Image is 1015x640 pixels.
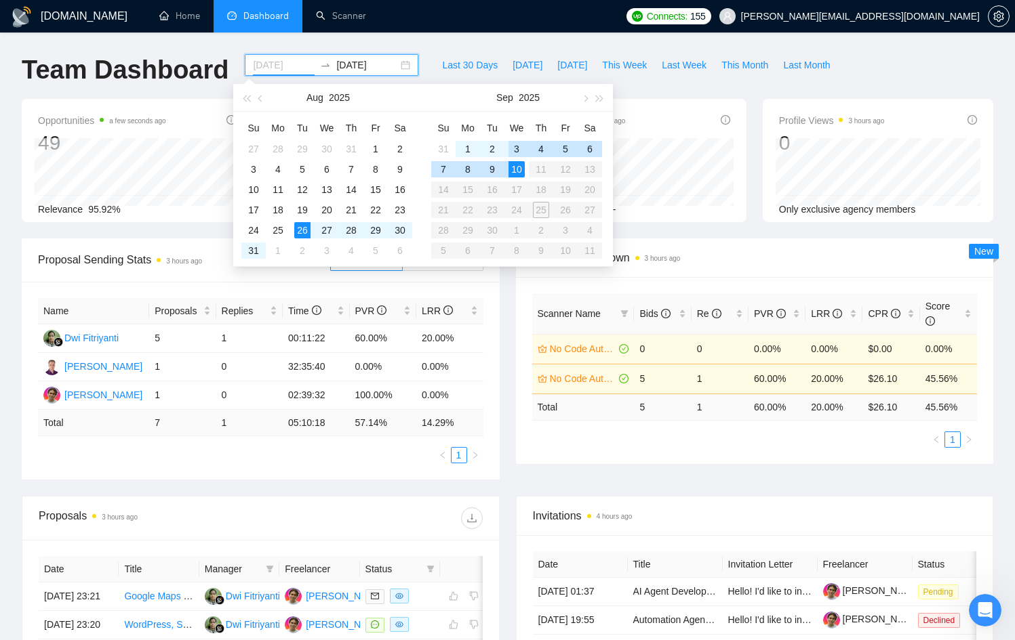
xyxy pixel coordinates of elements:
[266,117,290,139] th: Mo
[320,60,331,70] span: swap-right
[811,308,842,319] span: LRR
[149,298,216,324] th: Proposals
[166,257,202,265] time: 3 hours ago
[124,591,370,601] a: Google Maps Review Scraper With API connection for n8n
[392,202,408,218] div: 23
[989,11,1009,22] span: setting
[14,172,241,186] p: Upwork Basics
[243,10,289,22] span: Dashboard
[932,435,940,444] span: left
[484,141,500,157] div: 2
[270,202,286,218] div: 18
[319,242,335,259] div: 3
[480,139,504,159] td: 2025-09-02
[461,507,483,529] button: download
[848,117,884,125] time: 3 hours ago
[926,301,951,326] span: Score
[149,353,216,381] td: 1
[456,117,480,139] th: Mo
[988,5,1010,27] button: setting
[306,84,323,111] button: Aug
[823,614,921,624] a: [PERSON_NAME]
[290,139,315,159] td: 2025-07-29
[388,159,412,179] td: 2025-08-09
[319,182,335,198] div: 13
[14,278,241,292] p: Setting up a Scanner
[749,364,805,393] td: 60.00%
[214,456,238,466] span: Help
[285,588,302,605] img: SC
[918,613,961,628] span: Declined
[266,220,290,240] td: 2025-08-25
[456,159,480,179] td: 2025-09-08
[918,586,964,597] a: Pending
[245,141,262,157] div: 27
[43,389,142,400] a: SC[PERSON_NAME]
[533,141,549,157] div: 4
[435,161,452,177] div: 7
[315,159,339,179] td: 2025-08-06
[38,251,330,268] span: Proposal Sending Stats
[283,324,349,353] td: 00:11:22
[367,202,384,218] div: 22
[431,159,456,179] td: 2025-09-07
[285,618,384,629] a: SC[PERSON_NAME]
[988,11,1010,22] a: setting
[823,583,840,600] img: c19GQtH6sUQzsLw2Q5pSJc8jsaF6G0RqzSCPSsMc_FQQfCScA6lQmsSNlRWXkyskTC
[14,81,258,97] h2: 9 collections
[343,161,359,177] div: 7
[285,590,384,601] a: SC[PERSON_NAME]
[557,141,574,157] div: 5
[266,139,290,159] td: 2025-07-28
[721,58,768,72] span: This Month
[241,240,266,261] td: 2025-08-31
[270,141,286,157] div: 28
[416,324,483,353] td: 20.00%
[43,330,60,347] img: DF
[974,246,993,257] span: New
[241,179,266,200] td: 2025-08-10
[918,614,966,625] a: Declined
[363,117,388,139] th: Fr
[11,6,33,28] img: logo
[343,242,359,259] div: 4
[312,305,321,315] span: info-circle
[9,37,262,63] div: Search for helpSearch for help
[38,298,149,324] th: Name
[509,161,525,177] div: 10
[968,115,977,125] span: info-circle
[639,308,670,319] span: Bids
[435,54,505,76] button: Last 30 Days
[241,117,266,139] th: Su
[422,305,453,316] span: LRR
[343,182,359,198] div: 14
[582,141,598,157] div: 6
[509,141,525,157] div: 3
[431,139,456,159] td: 2025-08-31
[550,341,617,356] a: No Code Automations
[14,330,241,345] p: Using Auto Bidder
[647,9,688,24] span: Connects:
[805,334,862,364] td: 0.00%
[776,54,837,76] button: Last Month
[266,240,290,261] td: 2025-09-01
[283,353,349,381] td: 32:35:40
[504,117,529,139] th: We
[633,614,906,625] a: Automation Agency Partner for Cost-Efficient Voice AI Integration
[343,202,359,218] div: 21
[290,159,315,179] td: 2025-08-05
[363,179,388,200] td: 2025-08-15
[388,139,412,159] td: 2025-08-02
[602,58,647,72] span: This Week
[241,220,266,240] td: 2025-08-24
[451,447,467,463] li: 1
[754,308,786,319] span: PVR
[868,308,900,319] span: CPR
[226,589,280,603] div: Dwi Fitriyanti
[363,139,388,159] td: 2025-08-01
[452,448,466,463] a: 1
[918,584,959,599] span: Pending
[339,240,363,261] td: 2025-09-04
[654,54,714,76] button: Last Week
[783,58,830,72] span: Last Month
